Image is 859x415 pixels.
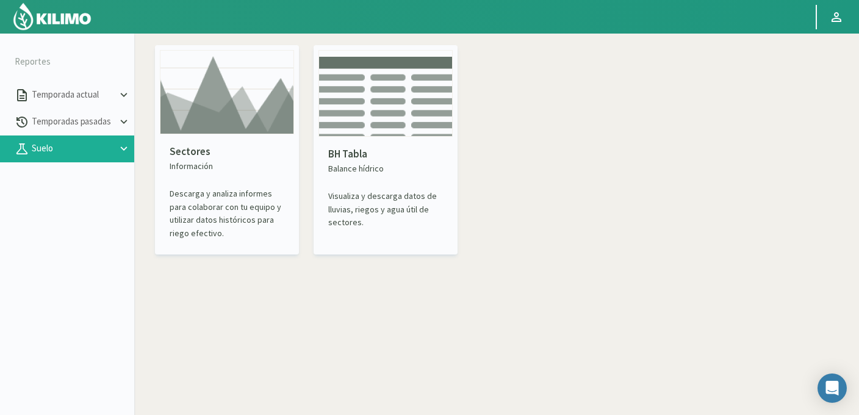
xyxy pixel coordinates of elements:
[318,50,453,137] img: card thumbnail
[29,142,117,156] p: Suelo
[160,50,294,134] img: card thumbnail
[328,190,443,229] p: Visualiza y descarga datos de lluvias, riegos y agua útil de sectores.
[314,45,458,254] kil-reports-card: past-seasons-summary.SECOND_CARD.TITLE
[818,374,847,403] div: Open Intercom Messenger
[155,45,299,254] kil-reports-card: past-seasons-summary.PLOTS
[170,187,284,240] p: Descarga y analiza informes para colaborar con tu equipo y utilizar datos históricos para riego e...
[29,115,117,129] p: Temporadas pasadas
[170,160,284,173] p: Información
[12,2,92,31] img: Kilimo
[29,88,117,102] p: Temporada actual
[170,144,284,160] p: Sectores
[328,162,443,175] p: Balance hídrico
[328,146,443,162] p: BH Tabla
